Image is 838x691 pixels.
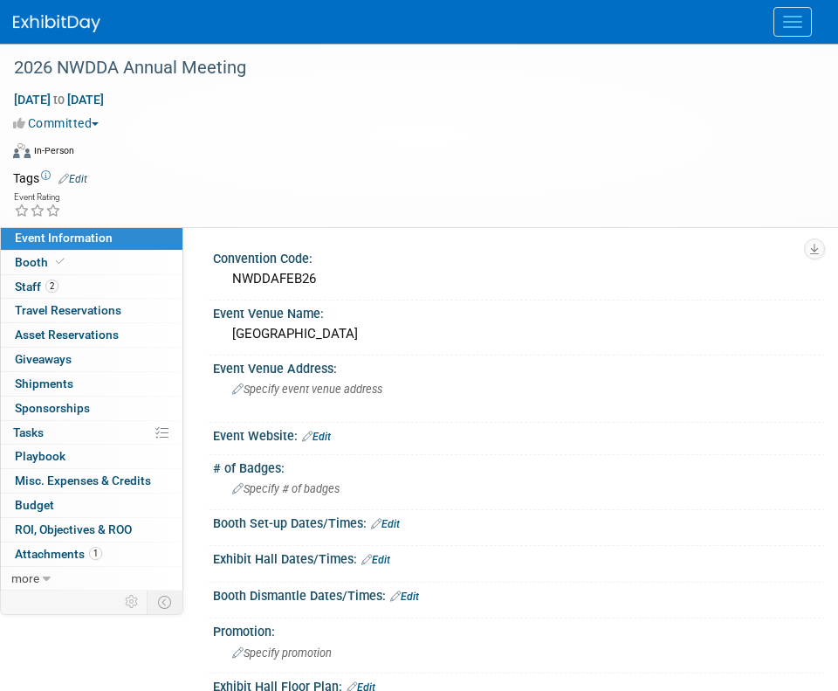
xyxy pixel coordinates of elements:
span: 2 [45,280,58,293]
div: Event Format [13,141,816,167]
a: Edit [390,591,419,603]
a: Shipments [1,372,182,396]
span: Specify # of badges [232,482,340,495]
td: Toggle Event Tabs [148,591,183,613]
a: Misc. Expenses & Credits [1,469,182,493]
span: Misc. Expenses & Credits [15,473,151,487]
div: [GEOGRAPHIC_DATA] [226,321,812,348]
span: 1 [89,547,102,560]
div: # of Badges: [213,455,825,477]
span: Booth [15,255,68,269]
span: to [51,93,67,107]
div: Convention Code: [213,245,825,267]
div: Event Venue Name: [213,301,825,322]
span: more [11,571,39,585]
a: ROI, Objectives & ROO [1,518,182,542]
img: Format-Inperson.png [13,143,31,157]
img: ExhibitDay [13,15,100,32]
i: Booth reservation complete [56,257,65,266]
a: Playbook [1,445,182,468]
button: Menu [773,7,812,37]
a: Sponsorships [1,397,182,420]
span: Sponsorships [15,401,90,415]
div: NWDDAFEB26 [226,266,812,293]
div: Event Rating [14,193,61,202]
td: Tags [13,169,87,187]
a: Asset Reservations [1,323,182,347]
a: Tasks [1,421,182,445]
div: Promotion: [213,618,825,640]
a: more [1,567,182,591]
span: Specify promotion [232,646,332,660]
span: Specify event venue address [232,383,382,396]
span: Giveaways [15,352,72,366]
a: Travel Reservations [1,299,182,322]
button: Committed [13,114,106,132]
div: Booth Set-up Dates/Times: [213,510,825,533]
span: Budget [15,498,54,512]
div: 2026 NWDDA Annual Meeting [8,52,803,84]
span: Asset Reservations [15,328,119,342]
span: ROI, Objectives & ROO [15,522,132,536]
a: Edit [371,518,400,530]
span: Shipments [15,377,73,390]
span: Attachments [15,547,102,561]
a: Edit [361,554,390,566]
span: Event Information [15,231,113,245]
span: Playbook [15,449,65,463]
span: Travel Reservations [15,303,121,317]
a: Event Information [1,226,182,250]
span: Staff [15,280,58,294]
div: In-Person [33,144,74,157]
a: Edit [58,173,87,185]
span: [DATE] [DATE] [13,92,105,107]
a: Giveaways [1,348,182,371]
span: Tasks [13,425,44,439]
div: Event Website: [213,423,825,446]
div: Booth Dismantle Dates/Times: [213,583,825,605]
a: Booth [1,251,182,274]
td: Personalize Event Tab Strip [117,591,148,613]
a: Budget [1,494,182,517]
a: Attachments1 [1,542,182,566]
div: Event Venue Address: [213,356,825,377]
div: Exhibit Hall Dates/Times: [213,546,825,569]
a: Edit [302,431,331,443]
a: Staff2 [1,275,182,299]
